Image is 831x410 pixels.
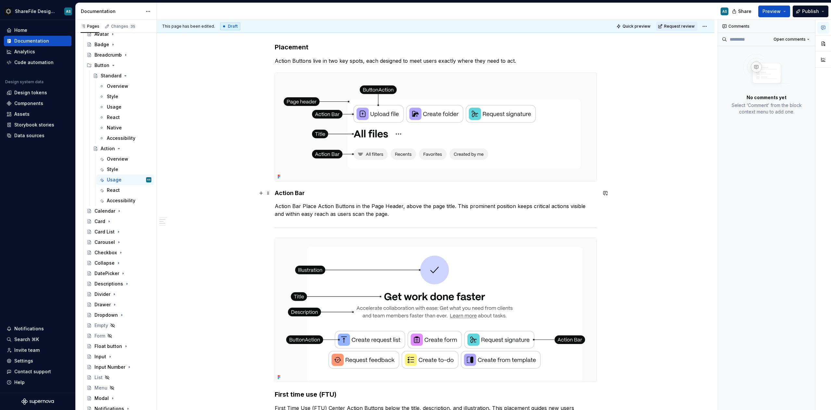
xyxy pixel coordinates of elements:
[726,102,807,115] p: Select ‘Comment’ from the block context menu to add one.
[107,177,121,183] div: Usage
[84,268,154,279] a: DatePicker
[94,31,109,37] div: Avatar
[4,36,71,46] a: Documentation
[96,164,154,175] a: Style
[96,123,154,133] a: Native
[722,9,727,14] div: AS
[84,341,154,351] a: Float button
[94,249,117,256] div: Checkbox
[84,299,154,310] a: Drawer
[84,258,154,268] a: Collapse
[84,60,154,71] div: Button
[14,325,44,332] div: Notifications
[4,377,71,388] button: Help
[14,27,27,33] div: Home
[802,8,819,15] span: Publish
[14,38,49,44] div: Documentation
[96,102,154,112] a: Usage
[84,29,154,39] a: Avatar
[107,93,118,100] div: Style
[1,4,74,18] button: ShareFile Design SystemAS
[96,112,154,123] a: React
[738,8,751,15] span: Share
[84,50,154,60] a: Breadcrumb
[729,6,756,17] button: Share
[275,43,308,51] strong: Placement
[4,25,71,35] a: Home
[96,154,154,164] a: Overview
[94,322,108,329] div: Empty
[793,6,828,17] button: Publish
[614,22,653,31] button: Quick preview
[84,279,154,289] a: Descriptions
[96,81,154,91] a: Overview
[94,239,115,245] div: Carousel
[107,166,118,173] div: Style
[107,135,135,141] div: Accessibility
[81,8,142,15] div: Documentation
[96,185,154,195] a: React
[15,8,57,15] div: ShareFile Design System
[275,202,597,218] p: Action Bar Place Action Buttons in the Page Header, above the page title. This prominent position...
[94,395,109,402] div: Modal
[623,24,650,29] span: Quick preview
[147,177,151,183] div: AS
[94,364,125,370] div: Input Number
[84,320,154,331] a: Empty
[162,24,215,29] span: This page has been edited.
[84,393,154,403] a: Modal
[84,383,154,393] a: Menu
[275,57,597,65] p: Action Buttons live in two key spots, each designed to meet users exactly where they need to act.
[84,227,154,237] a: Card List
[4,130,71,141] a: Data sources
[96,133,154,143] a: Accessibility
[771,35,812,44] button: Open comments
[94,260,115,266] div: Collapse
[66,9,71,14] div: AS
[94,208,115,214] div: Calendar
[96,91,154,102] a: Style
[94,218,105,225] div: Card
[130,24,136,29] span: 35
[94,312,118,318] div: Dropdown
[84,351,154,362] a: Input
[762,8,781,15] span: Preview
[107,156,128,162] div: Overview
[4,366,71,377] button: Contact support
[94,301,111,308] div: Drawer
[84,237,154,247] a: Carousel
[94,62,109,69] div: Button
[94,291,110,298] div: Divider
[4,345,71,355] a: Invite team
[14,59,54,66] div: Code automation
[14,347,40,353] div: Invite team
[94,229,115,235] div: Card List
[84,206,154,216] a: Calendar
[4,120,71,130] a: Storybook stories
[14,111,30,117] div: Assets
[14,358,33,364] div: Settings
[4,57,71,68] a: Code automation
[4,98,71,109] a: Components
[90,71,154,81] a: Standard
[94,52,122,58] div: Breadcrumb
[96,175,154,185] a: UsageAS
[96,195,154,206] a: Accessibility
[5,79,44,85] div: Design system data
[94,281,123,287] div: Descriptions
[94,270,119,277] div: DatePicker
[14,368,51,375] div: Contact support
[107,197,135,204] div: Accessibility
[84,39,154,50] a: Badge
[14,132,44,139] div: Data sources
[4,46,71,57] a: Analytics
[718,20,815,33] div: Comments
[84,289,154,299] a: Divider
[758,6,790,17] button: Preview
[220,22,240,30] div: Draft
[4,87,71,98] a: Design tokens
[21,398,54,405] svg: Supernova Logo
[94,41,109,48] div: Badge
[111,24,136,29] div: Changes
[81,24,99,29] div: Pages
